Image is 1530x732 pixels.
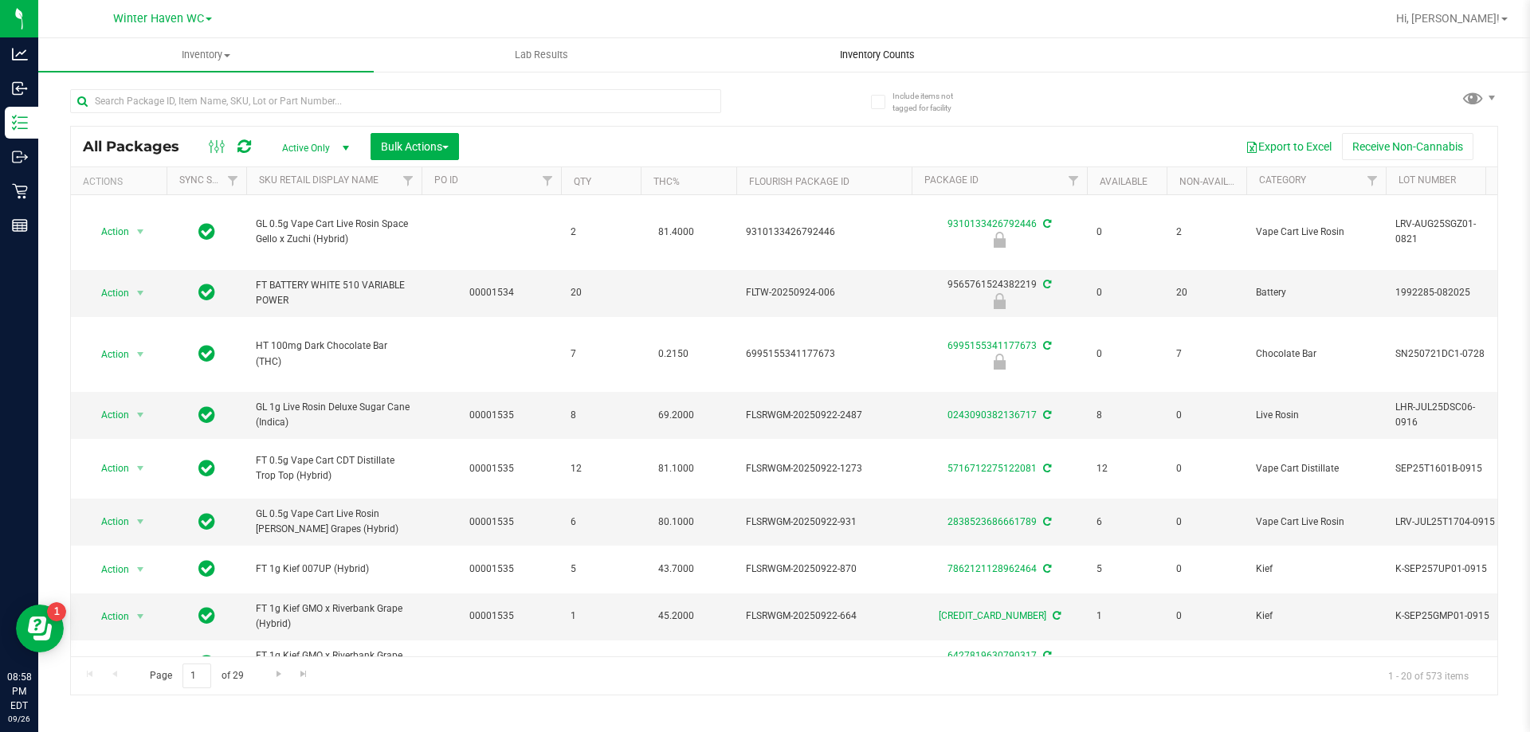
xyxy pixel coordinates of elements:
div: 9565761524382219 [909,277,1089,308]
button: Bulk Actions [371,133,459,160]
a: [CREDIT_CARD_NUMBER] [939,610,1046,621]
span: select [131,457,151,480]
span: 81.4000 [650,221,702,244]
span: select [131,652,151,675]
input: Search Package ID, Item Name, SKU, Lot or Part Number... [70,89,721,113]
a: 6427819630790317 [947,650,1037,661]
span: 1 [571,609,631,624]
span: Vape Cart Distillate [1256,461,1376,476]
a: Lot Number [1399,174,1456,186]
span: FT 1g Kief GMO x Riverbank Grape (Hybrid) [256,648,412,679]
span: select [131,558,151,581]
iframe: Resource center unread badge [47,602,66,621]
span: Sync from Compliance System [1041,563,1051,574]
span: 5 [571,562,631,577]
span: 5 [1096,562,1157,577]
span: Action [87,221,130,243]
span: 2 [571,225,631,240]
span: SN250721DC1-0728 [1395,346,1496,362]
iframe: Resource center [16,605,64,652]
a: 0243090382136717 [947,409,1037,421]
span: In Sync [198,605,215,627]
span: K-SEP257UP01-0915 [1395,562,1496,577]
span: 0 [1096,346,1157,362]
span: 7 [1176,346,1237,362]
span: 0.2150 [650,343,696,366]
span: In Sync [198,404,215,426]
span: 9310133426792446 [746,225,902,240]
span: 1 [1096,609,1157,624]
a: Package ID [924,174,979,186]
span: In Sync [198,652,215,675]
span: Sync from Compliance System [1041,409,1051,421]
span: 0 [1096,225,1157,240]
span: 0 [1096,285,1157,300]
span: select [131,282,151,304]
span: 0 [1176,609,1237,624]
a: Filter [1359,167,1386,194]
span: Action [87,605,130,628]
a: Filter [535,167,561,194]
span: K-SEP25GMP01-0915 [1395,609,1496,624]
span: 20 [571,285,631,300]
p: 09/26 [7,713,31,725]
inline-svg: Outbound [12,149,28,165]
span: Chocolate Bar [1256,346,1376,362]
span: FT BATTERY WHITE 510 VARIABLE POWER [256,278,412,308]
a: Available [1100,176,1147,187]
span: In Sync [198,343,215,365]
span: select [131,343,151,366]
span: Live Rosin [1256,408,1376,423]
div: Locked due to Testing Failure [909,354,1089,370]
a: PO ID [434,174,458,186]
span: 6 [1096,515,1157,530]
span: FT 0.5g Vape Cart CDT Distillate Trop Top (Hybrid) [256,453,412,483]
span: 45.2000 [650,605,702,628]
div: Actions [83,176,160,187]
inline-svg: Inventory [12,115,28,131]
span: 0 [1176,562,1237,577]
span: LHR-JUL25DSC06-0916 [1395,400,1496,430]
span: FLSRWGM-20250922-931 [746,515,902,530]
inline-svg: Retail [12,183,28,199]
a: THC% [653,176,680,187]
span: All Packages [83,138,195,155]
a: Filter [395,167,422,194]
a: Lab Results [374,38,709,72]
span: 12 [1096,461,1157,476]
span: In Sync [198,558,215,580]
span: Sync from Compliance System [1041,218,1051,229]
a: 5716712275122081 [947,463,1037,474]
span: Action [87,558,130,581]
a: 00001535 [469,610,514,621]
a: Filter [1061,167,1087,194]
span: 1 - 20 of 573 items [1375,663,1481,687]
button: Receive Non-Cannabis [1342,133,1473,160]
span: Page of 29 [136,663,257,688]
span: 81.1000 [650,457,702,480]
span: In Sync [198,457,215,480]
span: Action [87,282,130,304]
span: select [131,511,151,533]
span: FT 1g Kief GMO x Riverbank Grape (Hybrid) [256,601,412,632]
a: Go to the last page [292,663,316,685]
span: 80.1000 [650,511,702,534]
span: LRV-JUL25T1704-0915 [1395,515,1496,530]
a: 9310133426792446 [947,218,1037,229]
span: select [131,221,151,243]
span: SEP25T1601B-0915 [1395,461,1496,476]
span: Sync from Compliance System [1041,279,1051,290]
span: In Sync [198,511,215,533]
span: 43.7000 [650,558,702,581]
span: FLTW-20250924-006 [746,285,902,300]
span: HT 100mg Dark Chocolate Bar (THC) [256,339,412,369]
span: Sync from Compliance System [1041,340,1051,351]
span: Action [87,652,130,675]
span: 2 [1176,225,1237,240]
a: Category [1259,174,1306,186]
span: In Sync [198,221,215,243]
span: Bulk Actions [381,140,449,153]
span: FLSRWGM-20250922-664 [746,609,902,624]
span: Vape Cart Live Rosin [1256,515,1376,530]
